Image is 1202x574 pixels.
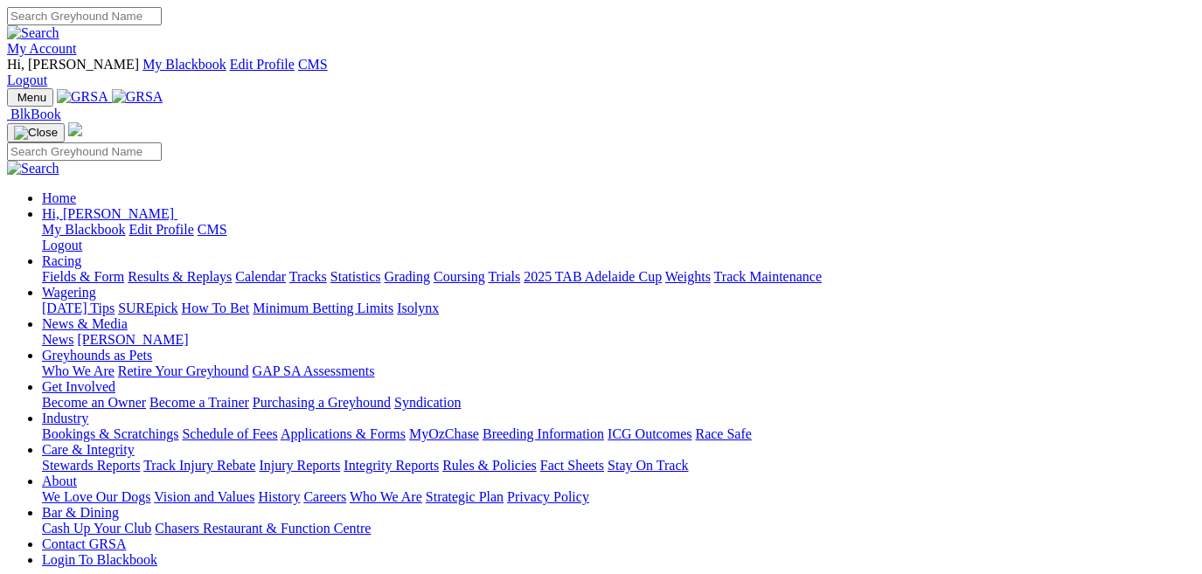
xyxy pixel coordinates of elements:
a: Who We Are [350,489,422,504]
a: BlkBook [7,107,61,121]
a: About [42,474,77,488]
img: logo-grsa-white.png [68,122,82,136]
input: Search [7,7,162,25]
div: Bar & Dining [42,521,1195,536]
button: Toggle navigation [7,88,53,107]
a: Logout [7,73,47,87]
a: Stewards Reports [42,458,140,473]
div: News & Media [42,332,1195,348]
div: Racing [42,269,1195,285]
a: Injury Reports [259,458,340,473]
a: Tracks [289,269,327,284]
a: Edit Profile [129,222,194,237]
a: Isolynx [397,301,439,315]
a: News [42,332,73,347]
img: Search [7,25,59,41]
a: Contact GRSA [42,536,126,551]
a: Results & Replays [128,269,232,284]
a: Statistics [330,269,381,284]
a: CMS [298,57,328,72]
div: Greyhounds as Pets [42,363,1195,379]
a: Purchasing a Greyhound [253,395,391,410]
a: SUREpick [118,301,177,315]
a: History [258,489,300,504]
a: CMS [198,222,227,237]
a: Coursing [434,269,485,284]
a: Chasers Restaurant & Function Centre [155,521,371,536]
a: Careers [303,489,346,504]
a: How To Bet [182,301,250,315]
a: Schedule of Fees [182,426,277,441]
a: 2025 TAB Adelaide Cup [524,269,662,284]
a: Fields & Form [42,269,124,284]
a: Minimum Betting Limits [253,301,393,315]
a: My Blackbook [142,57,226,72]
a: My Account [7,41,77,56]
input: Search [7,142,162,161]
a: Syndication [394,395,461,410]
a: [DATE] Tips [42,301,115,315]
div: Wagering [42,301,1195,316]
a: Trials [488,269,520,284]
a: Become an Owner [42,395,146,410]
a: Become a Trainer [149,395,249,410]
a: Weights [665,269,711,284]
a: Stay On Track [608,458,688,473]
a: Care & Integrity [42,442,135,457]
a: Retire Your Greyhound [118,363,249,378]
a: GAP SA Assessments [253,363,375,378]
a: Vision and Values [154,489,254,504]
a: Calendar [235,269,286,284]
button: Toggle navigation [7,123,65,142]
img: GRSA [57,89,108,105]
a: Login To Blackbook [42,552,157,567]
span: Hi, [PERSON_NAME] [7,57,139,72]
a: Wagering [42,285,96,300]
a: Hi, [PERSON_NAME] [42,206,177,221]
a: Applications & Forms [281,426,406,441]
div: My Account [7,57,1195,88]
div: About [42,489,1195,505]
a: Integrity Reports [344,458,439,473]
a: Strategic Plan [426,489,504,504]
a: Grading [385,269,430,284]
a: ICG Outcomes [608,426,691,441]
div: Hi, [PERSON_NAME] [42,222,1195,253]
a: Breeding Information [483,426,604,441]
a: MyOzChase [409,426,479,441]
a: Rules & Policies [442,458,537,473]
a: Edit Profile [230,57,295,72]
div: Care & Integrity [42,458,1195,474]
a: [PERSON_NAME] [77,332,188,347]
span: BlkBook [10,107,61,121]
a: Racing [42,253,81,268]
a: Track Injury Rebate [143,458,255,473]
a: Greyhounds as Pets [42,348,152,363]
a: Bar & Dining [42,505,119,520]
div: Get Involved [42,395,1195,411]
a: Fact Sheets [540,458,604,473]
a: Home [42,190,76,205]
a: News & Media [42,316,128,331]
a: Industry [42,411,88,425]
a: We Love Our Dogs [42,489,150,504]
a: Race Safe [695,426,751,441]
div: Industry [42,426,1195,442]
a: Logout [42,238,82,252]
a: Get Involved [42,379,115,394]
img: GRSA [112,89,163,105]
a: Privacy Policy [507,489,589,504]
span: Menu [17,91,46,104]
span: Hi, [PERSON_NAME] [42,206,174,221]
img: Close [14,126,58,140]
img: Search [7,161,59,176]
a: Cash Up Your Club [42,521,151,536]
a: Who We Are [42,363,115,378]
a: Track Maintenance [714,269,822,284]
a: My Blackbook [42,222,126,237]
a: Bookings & Scratchings [42,426,178,441]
